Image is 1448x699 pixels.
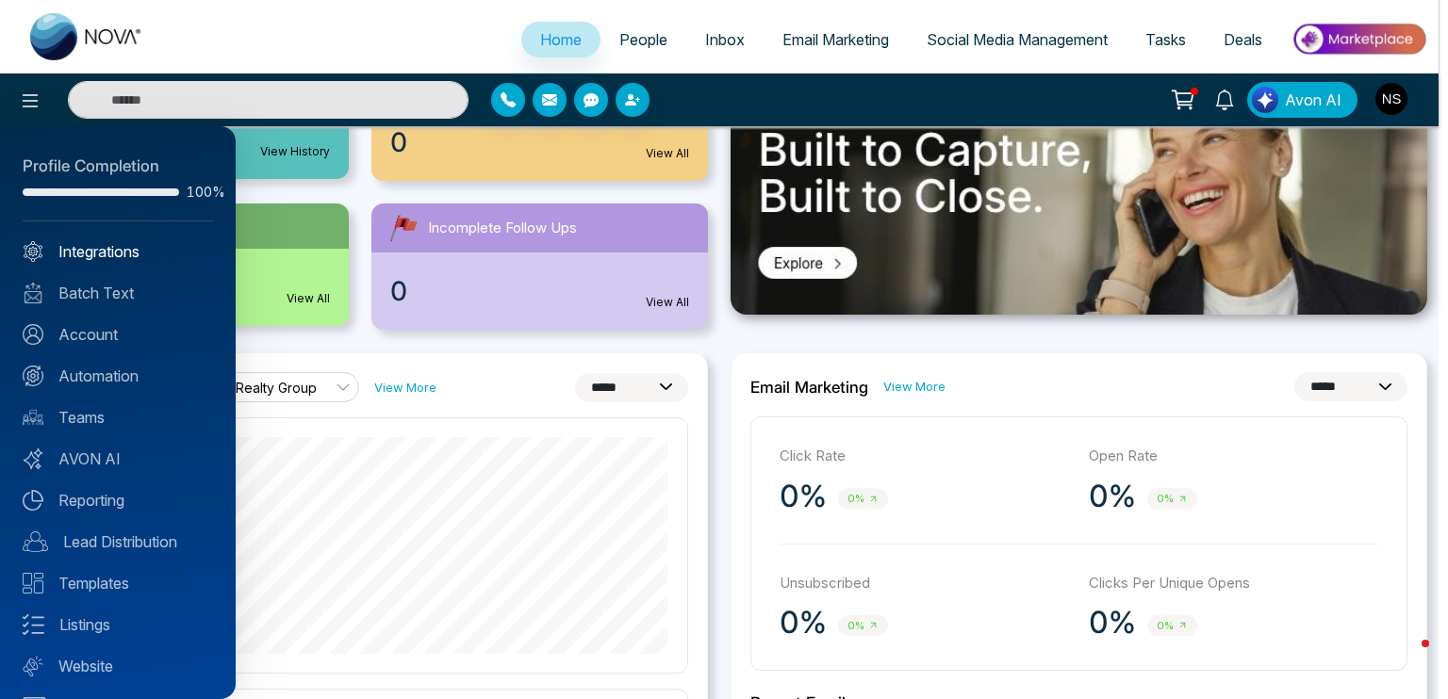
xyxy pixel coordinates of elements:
[23,240,213,263] a: Integrations
[23,406,213,429] a: Teams
[23,531,48,552] img: Lead-dist.svg
[23,489,213,512] a: Reporting
[23,490,43,511] img: Reporting.svg
[23,614,44,635] img: Listings.svg
[23,573,43,593] img: Templates.svg
[23,613,213,636] a: Listings
[23,283,43,303] img: batch_text_white.png
[23,448,43,469] img: Avon-AI.svg
[23,447,213,470] a: AVON AI
[23,572,213,594] a: Templates
[23,655,213,677] a: Website
[23,154,213,179] div: Profile Completion
[1384,635,1429,680] iframe: Intercom live chat
[23,530,213,553] a: Lead Distribution
[23,323,213,346] a: Account
[23,241,43,262] img: Integrated.svg
[23,324,43,345] img: Account.svg
[23,365,213,387] a: Automation
[23,282,213,304] a: Batch Text
[187,186,213,199] span: 100%
[23,656,43,676] img: Website.svg
[23,366,43,386] img: Automation.svg
[23,407,43,428] img: team.svg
